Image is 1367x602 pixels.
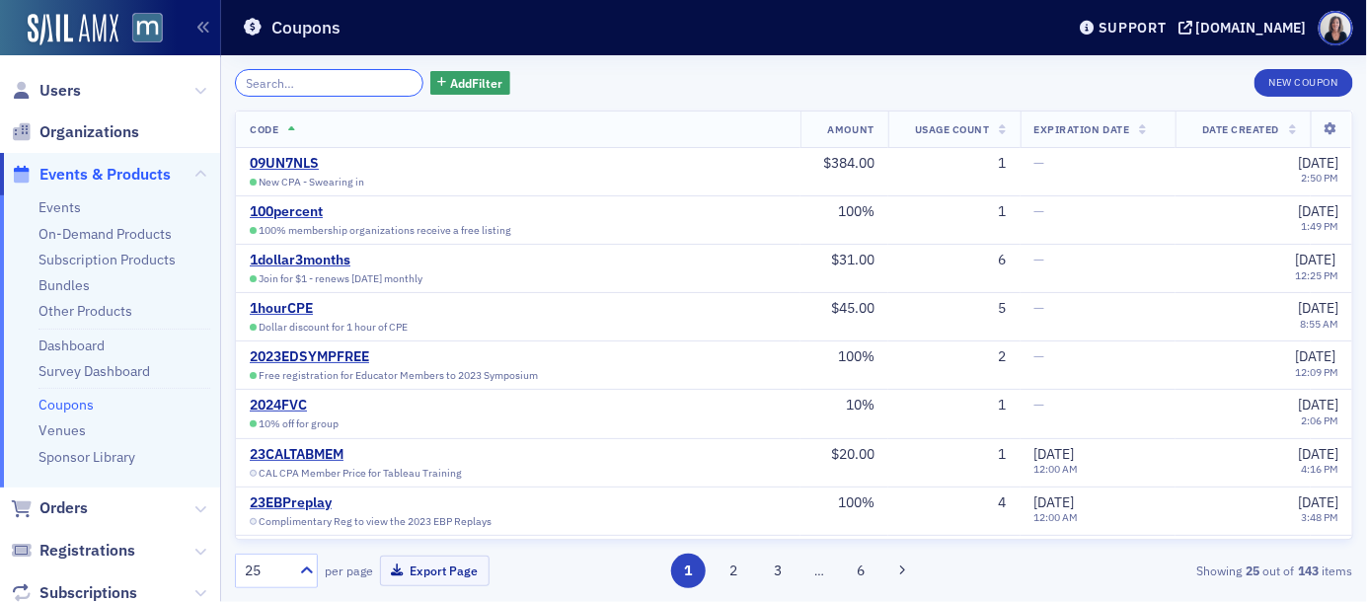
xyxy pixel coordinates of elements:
[1301,414,1338,427] time: 2:06 PM
[1034,462,1079,476] time: 12:00 AM
[250,122,278,136] span: Code
[1301,171,1338,185] time: 2:50 PM
[1295,347,1335,365] span: [DATE]
[11,121,139,143] a: Organizations
[38,198,81,216] a: Events
[1034,299,1045,317] span: —
[902,348,1007,366] div: 2
[831,299,874,317] span: $45.00
[1295,251,1335,268] span: [DATE]
[39,540,135,562] span: Registrations
[259,224,511,237] span: 100% membership organizations receive a free listing
[1178,21,1314,35] button: [DOMAIN_NAME]
[39,121,139,143] span: Organizations
[38,448,135,466] a: Sponsor Library
[1034,347,1045,365] span: —
[1034,202,1045,220] span: —
[450,74,502,92] span: Add Filter
[1298,445,1338,463] span: [DATE]
[245,561,288,581] div: 25
[1298,396,1338,414] span: [DATE]
[902,203,1007,221] div: 1
[118,13,163,46] a: View Homepage
[1254,72,1353,90] a: New Coupon
[844,554,878,588] button: 6
[1034,510,1079,524] time: 12:00 AM
[671,554,706,588] button: 1
[1300,317,1338,331] time: 8:55 AM
[38,421,86,439] a: Venues
[11,164,171,186] a: Events & Products
[1301,219,1338,233] time: 1:49 PM
[838,202,874,220] span: 100%
[250,397,438,414] a: 2024FVC
[38,337,105,354] a: Dashboard
[38,302,132,320] a: Other Products
[259,417,438,430] span: 10% off for group
[902,300,1007,318] div: 5
[1298,493,1338,511] span: [DATE]
[761,554,796,588] button: 3
[39,80,81,102] span: Users
[11,80,81,102] a: Users
[132,13,163,43] img: SailAMX
[259,467,462,480] span: CAL CPA Member Price for Tableau Training
[28,14,118,45] img: SailAMX
[1034,251,1045,268] span: —
[1301,462,1338,476] time: 4:16 PM
[1295,268,1338,282] time: 12:25 PM
[1099,19,1167,37] div: Support
[823,154,874,172] span: $384.00
[1034,493,1075,511] span: [DATE]
[1034,396,1045,414] span: —
[250,252,438,269] div: 1dollar3months
[994,562,1353,579] div: Showing out of items
[11,540,135,562] a: Registrations
[250,300,438,318] a: 1hourCPE
[1243,562,1263,579] strong: 25
[38,225,172,243] a: On-Demand Products
[1202,122,1279,136] span: Date Created
[838,347,874,365] span: 100%
[259,369,538,382] span: Free registration for Educator Members to 2023 Symposium
[1319,11,1353,45] span: Profile
[902,397,1007,414] div: 1
[380,556,490,586] button: Export Page
[1034,445,1075,463] span: [DATE]
[250,494,492,512] div: 23EBPreplay
[828,122,874,136] span: Amount
[38,396,94,414] a: Coupons
[1034,122,1130,136] span: Expiration Date
[806,562,834,579] span: …
[1196,19,1307,37] div: [DOMAIN_NAME]
[259,321,438,334] span: Dollar discount for 1 hour of CPE
[250,446,462,464] div: 23CALTABMEM
[38,276,90,294] a: Bundles
[902,446,1007,464] div: 1
[250,348,538,366] div: 2023EDSYMPFREE
[250,155,438,173] a: 09UN7NLS
[1298,154,1338,172] span: [DATE]
[259,176,438,188] span: New CPA - Swearing in
[38,251,176,268] a: Subscription Products
[11,497,88,519] a: Orders
[838,493,874,511] span: 100%
[250,203,511,221] a: 100percent
[325,562,373,579] label: per page
[1298,202,1338,220] span: [DATE]
[717,554,751,588] button: 2
[1298,299,1338,317] span: [DATE]
[902,155,1007,173] div: 1
[430,71,511,96] button: AddFilter
[846,396,874,414] span: 10%
[902,252,1007,269] div: 6
[39,164,171,186] span: Events & Products
[271,16,341,39] h1: Coupons
[1301,510,1338,524] time: 3:48 PM
[831,251,874,268] span: $31.00
[38,362,150,380] a: Survey Dashboard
